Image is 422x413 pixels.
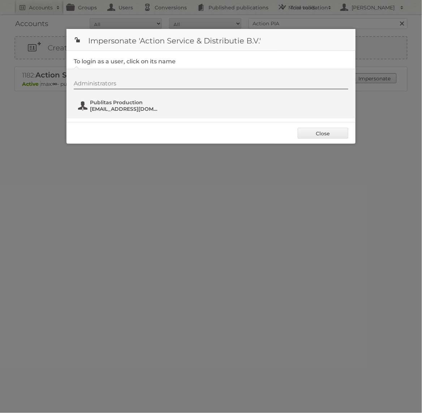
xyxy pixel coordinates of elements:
[90,106,160,112] span: [EMAIL_ADDRESS][DOMAIN_NAME]
[66,29,356,51] h1: Impersonate 'Action Service & Distributie B.V.'
[74,80,348,89] div: Administrators
[74,58,176,65] legend: To login as a user, click on its name
[90,99,160,106] span: Publitas Production
[298,128,348,139] a: Close
[77,98,162,113] button: Publitas Production [EMAIL_ADDRESS][DOMAIN_NAME]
